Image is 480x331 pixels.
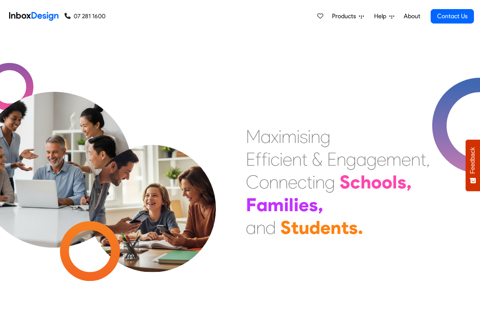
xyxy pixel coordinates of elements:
div: i [308,125,311,148]
div: e [320,216,330,239]
div: & [312,148,323,171]
div: i [279,125,282,148]
div: S [340,171,350,193]
div: i [297,125,300,148]
div: n [256,216,266,239]
div: n [292,148,302,171]
div: a [257,193,268,216]
div: i [284,193,289,216]
div: C [246,171,259,193]
div: m [268,193,284,216]
div: n [279,171,288,193]
div: f [261,148,268,171]
div: , [426,148,430,171]
div: d [309,216,320,239]
div: o [371,171,382,193]
div: s [349,216,358,239]
div: g [367,148,377,171]
div: e [299,193,309,216]
div: , [318,193,323,216]
div: a [356,148,367,171]
div: o [259,171,269,193]
div: n [337,148,346,171]
div: o [382,171,392,193]
a: Contact Us [431,9,474,24]
div: n [311,125,320,148]
span: Help [374,12,389,21]
div: s [300,125,308,148]
div: e [288,171,297,193]
div: a [246,216,256,239]
div: c [271,148,280,171]
img: parents_with_child.png [73,113,232,272]
div: n [330,216,341,239]
button: Feedback - Show survey [466,140,480,191]
div: x [271,125,279,148]
div: e [283,148,292,171]
div: g [346,148,356,171]
div: t [341,216,349,239]
div: t [307,171,312,193]
div: t [420,148,426,171]
div: e [401,148,411,171]
div: l [392,171,397,193]
div: c [297,171,307,193]
span: Products [332,12,359,21]
div: c [350,171,360,193]
div: g [325,171,335,193]
div: d [266,216,276,239]
a: 07 281 1600 [65,12,105,21]
div: n [411,148,420,171]
div: e [377,148,386,171]
div: i [294,193,299,216]
div: Maximising Efficient & Engagement, Connecting Schools, Families, and Students. [246,125,430,239]
div: . [358,216,363,239]
div: F [246,193,257,216]
div: m [282,125,297,148]
div: l [289,193,294,216]
div: i [312,171,315,193]
div: n [315,171,325,193]
div: a [261,125,271,148]
a: Help [371,9,397,24]
div: S [280,216,291,239]
div: E [246,148,255,171]
div: h [360,171,371,193]
a: Products [329,9,367,24]
div: s [309,193,318,216]
div: f [255,148,261,171]
div: M [246,125,261,148]
div: n [269,171,279,193]
a: About [401,9,422,24]
div: i [268,148,271,171]
span: Feedback [469,147,476,174]
div: t [302,148,307,171]
div: u [299,216,309,239]
div: s [397,171,406,193]
div: g [320,125,330,148]
div: , [406,171,412,193]
div: t [291,216,299,239]
div: m [386,148,401,171]
div: E [327,148,337,171]
div: i [280,148,283,171]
